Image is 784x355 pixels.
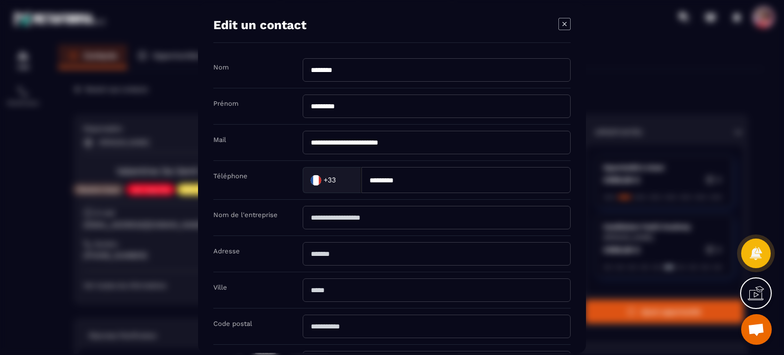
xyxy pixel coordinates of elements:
[213,63,229,71] label: Nom
[324,175,336,185] span: +33
[213,18,306,32] h4: Edit un contact
[213,320,252,327] label: Code postal
[213,136,226,144] label: Mail
[213,172,248,180] label: Téléphone
[338,172,351,187] input: Search for option
[213,247,240,255] label: Adresse
[213,100,238,107] label: Prénom
[741,314,772,345] div: Ouvrir le chat
[303,167,361,193] div: Search for option
[213,211,278,219] label: Nom de l'entreprise
[306,170,326,190] img: Country Flag
[213,283,227,291] label: Ville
